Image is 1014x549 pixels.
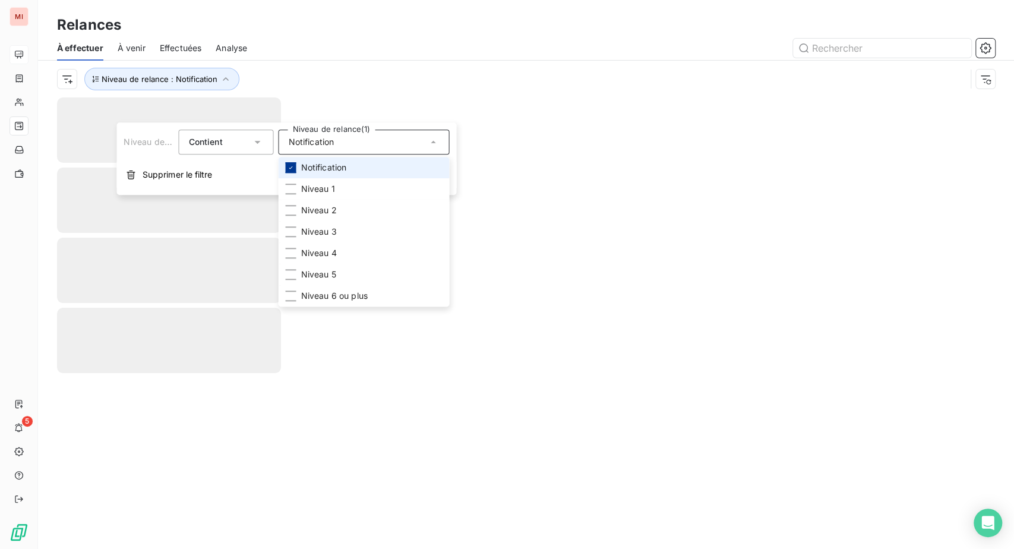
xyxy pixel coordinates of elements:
span: Niveau de relance : Notification [102,74,217,84]
span: 5 [22,416,33,427]
span: Notification [301,162,346,173]
span: Contient [188,137,222,147]
div: MI [10,7,29,26]
span: Analyse [216,42,247,54]
span: Niveau 4 [301,247,336,259]
button: Supprimer le filtre [116,162,456,188]
span: À venir [118,42,146,54]
span: Supprimer le filtre [143,169,211,181]
span: Notification [288,136,334,148]
span: Niveau 3 [301,226,336,238]
span: Niveau de relance [124,137,196,147]
button: Niveau de relance : Notification [84,68,239,90]
div: Open Intercom Messenger [974,509,1002,537]
h3: Relances [57,14,121,36]
img: Logo LeanPay [10,523,29,542]
span: Niveau 5 [301,269,336,280]
span: Effectuées [160,42,202,54]
span: Niveau 6 ou plus [301,290,367,302]
span: À effectuer [57,42,103,54]
span: Niveau 2 [301,204,336,216]
input: Rechercher [793,39,971,58]
span: Niveau 1 [301,183,334,195]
